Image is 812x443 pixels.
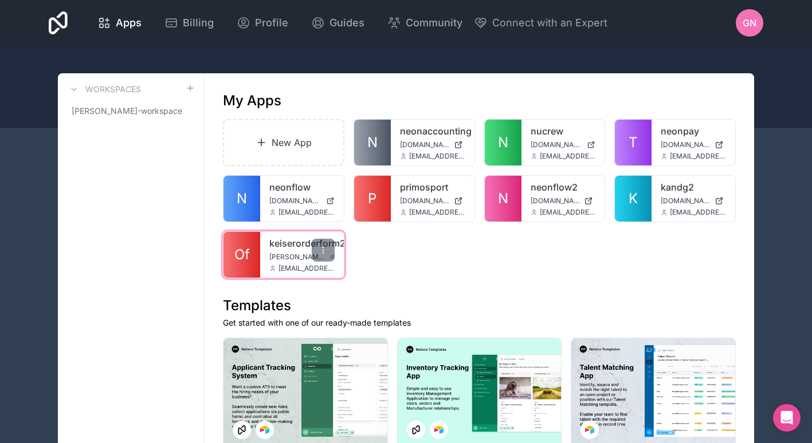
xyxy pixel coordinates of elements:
[773,404,801,432] div: Open Intercom Messenger
[409,152,465,161] span: [EMAIL_ADDRESS][DOMAIN_NAME]
[661,196,710,205] span: [DOMAIN_NAME]
[474,15,607,31] button: Connect with an Expert
[670,152,726,161] span: [EMAIL_ADDRESS][DOMAIN_NAME]
[368,189,376,208] span: P
[531,180,596,194] a: neonflow2
[400,140,465,149] a: [DOMAIN_NAME]
[400,196,465,205] a: [DOMAIN_NAME]
[743,16,756,30] span: GN
[183,15,214,31] span: Billing
[269,236,335,250] a: keiserorderform2
[278,208,335,217] span: [EMAIL_ADDRESS][DOMAIN_NAME]
[260,425,269,434] img: Airtable Logo
[67,82,141,96] a: Workspaces
[88,10,151,35] a: Apps
[400,124,465,138] a: neonaccounting
[72,105,182,117] span: [PERSON_NAME]-workspace
[223,296,736,315] h1: Templates
[255,15,288,31] span: Profile
[278,264,335,273] span: [EMAIL_ADDRESS][DOMAIN_NAME]
[531,196,596,205] a: [DOMAIN_NAME]
[661,140,726,149] a: [DOMAIN_NAME]
[485,120,521,165] a: N
[269,252,325,262] span: [PERSON_NAME][DOMAIN_NAME]
[223,119,344,166] a: New App
[661,140,710,149] span: [DOMAIN_NAME]
[329,15,364,31] span: Guides
[629,133,638,152] span: T
[354,120,391,165] a: N
[629,189,638,208] span: K
[227,10,297,35] a: Profile
[531,124,596,138] a: nucrew
[302,10,374,35] a: Guides
[223,176,260,221] a: N
[269,196,335,205] a: [DOMAIN_NAME]
[661,180,726,194] a: kandg2
[531,196,580,205] span: [DOMAIN_NAME]
[223,232,260,278] a: Of
[269,196,321,205] span: [DOMAIN_NAME]
[409,208,465,217] span: [EMAIL_ADDRESS][DOMAIN_NAME]
[223,317,736,329] p: Get started with one of our ready-made templates
[269,180,335,194] a: neonflow
[498,189,508,208] span: N
[540,152,596,161] span: [EMAIL_ADDRESS][DOMAIN_NAME]
[498,133,508,152] span: N
[155,10,223,35] a: Billing
[400,140,449,149] span: [DOMAIN_NAME]
[116,15,142,31] span: Apps
[492,15,607,31] span: Connect with an Expert
[540,208,596,217] span: [EMAIL_ADDRESS][DOMAIN_NAME]
[234,246,250,264] span: Of
[615,176,652,221] a: K
[670,208,726,217] span: [EMAIL_ADDRESS][DOMAIN_NAME]
[367,133,378,152] span: N
[237,189,247,208] span: N
[585,425,594,434] img: Airtable Logo
[354,176,391,221] a: P
[531,140,583,149] span: [DOMAIN_NAME]
[531,140,596,149] a: [DOMAIN_NAME]
[615,120,652,165] a: T
[85,84,141,95] h3: Workspaces
[400,196,449,205] span: [DOMAIN_NAME]
[434,425,444,434] img: Airtable Logo
[378,10,472,35] a: Community
[661,196,726,205] a: [DOMAIN_NAME]
[406,15,462,31] span: Community
[661,124,726,138] a: neonpay
[400,180,465,194] a: primosport
[67,101,195,121] a: [PERSON_NAME]-workspace
[485,176,521,221] a: N
[223,92,281,110] h1: My Apps
[269,252,335,262] a: [PERSON_NAME][DOMAIN_NAME]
